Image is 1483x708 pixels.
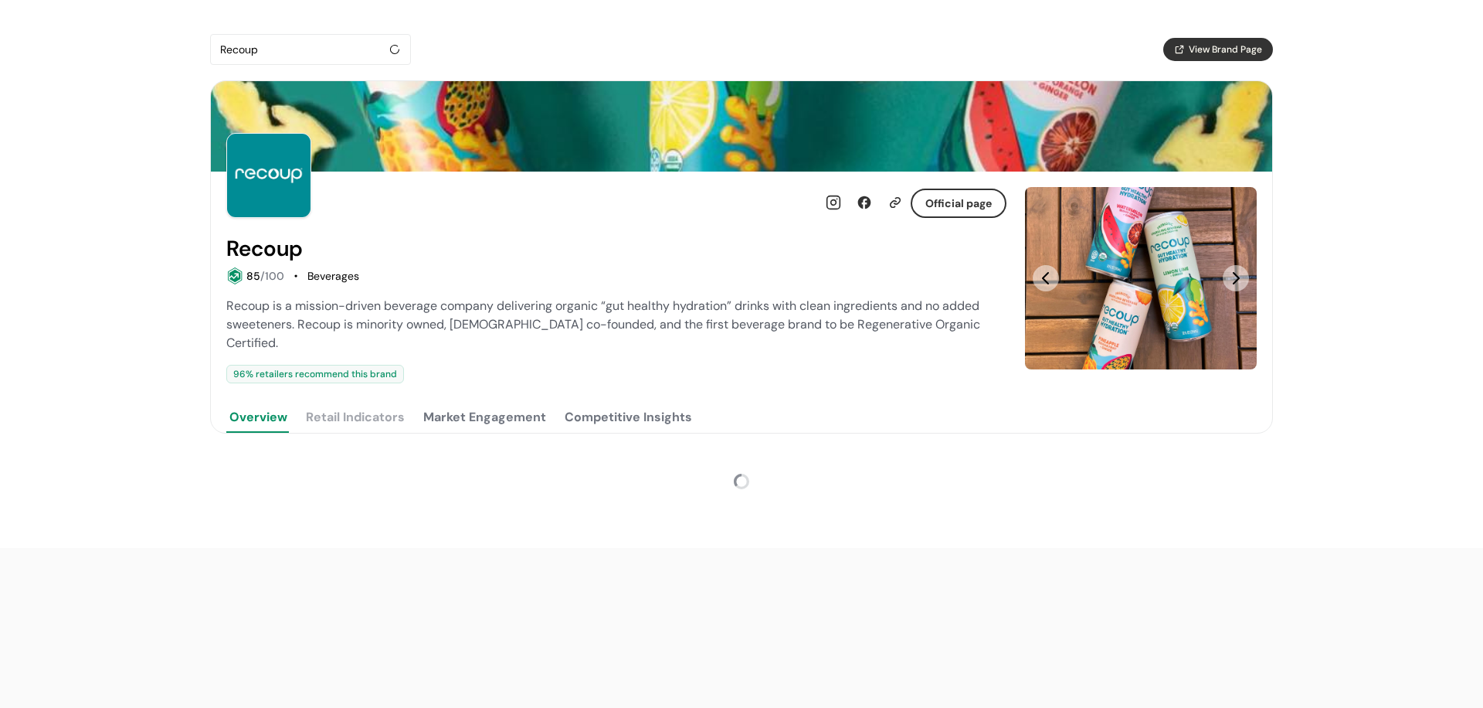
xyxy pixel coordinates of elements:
[1025,187,1257,369] div: Carousel
[226,133,311,218] img: Brand Photo
[1025,187,1257,369] div: Slide 1
[303,402,408,433] button: Retail Indicators
[220,40,385,59] div: Recoup
[562,402,695,433] button: Competitive Insights
[226,237,303,261] h2: Recoup
[226,402,290,433] button: Overview
[226,365,404,383] div: 96 % retailers recommend this brand
[911,189,1006,218] button: Official page
[420,402,549,433] button: Market Engagement
[1163,38,1273,61] button: View Brand Page
[211,81,1272,172] img: Brand cover image
[1033,265,1059,291] button: Previous Slide
[1025,187,1257,369] img: Slide 0
[226,298,980,351] span: Recoup is a mission-driven beverage company delivering organic “gut healthy hydration” drinks wit...
[246,269,260,283] span: 85
[1189,43,1262,56] span: View Brand Page
[307,268,359,284] div: Beverages
[1223,265,1249,291] button: Next Slide
[260,269,284,283] span: /100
